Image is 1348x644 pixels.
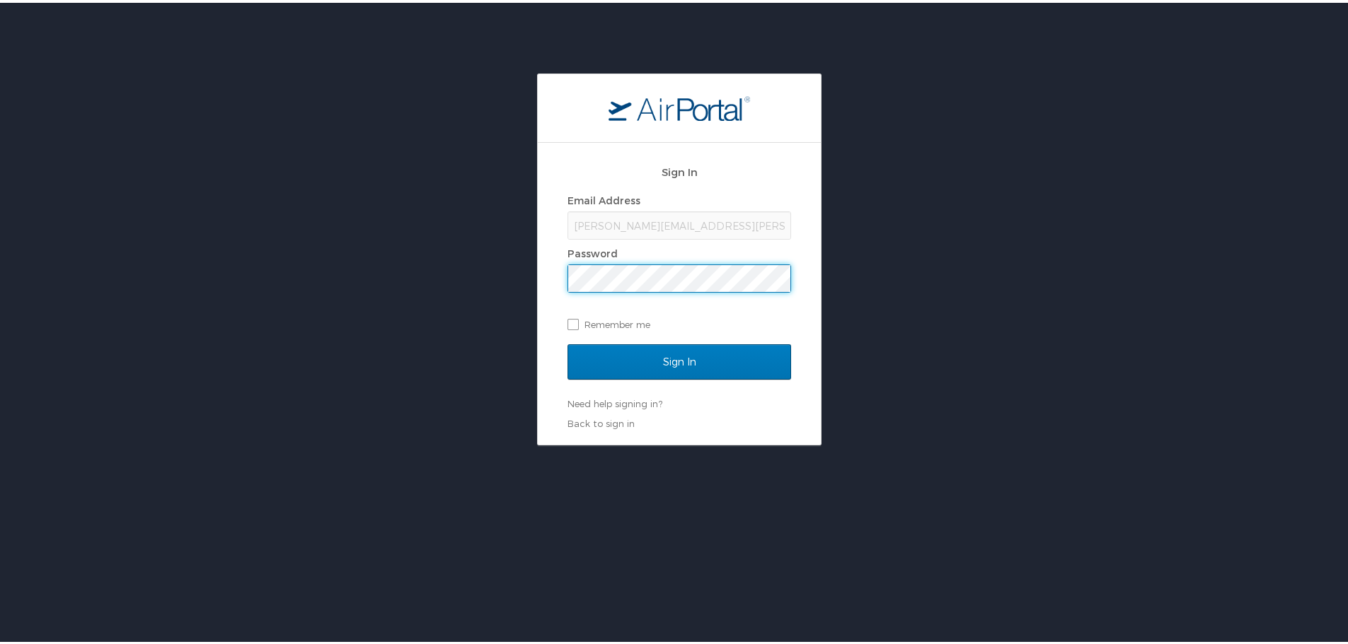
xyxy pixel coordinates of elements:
[568,311,791,332] label: Remember me
[609,93,750,118] img: logo
[568,415,635,426] a: Back to sign in
[568,341,791,377] input: Sign In
[568,245,618,257] label: Password
[568,192,640,204] label: Email Address
[568,395,662,406] a: Need help signing in?
[568,161,791,177] h2: Sign In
